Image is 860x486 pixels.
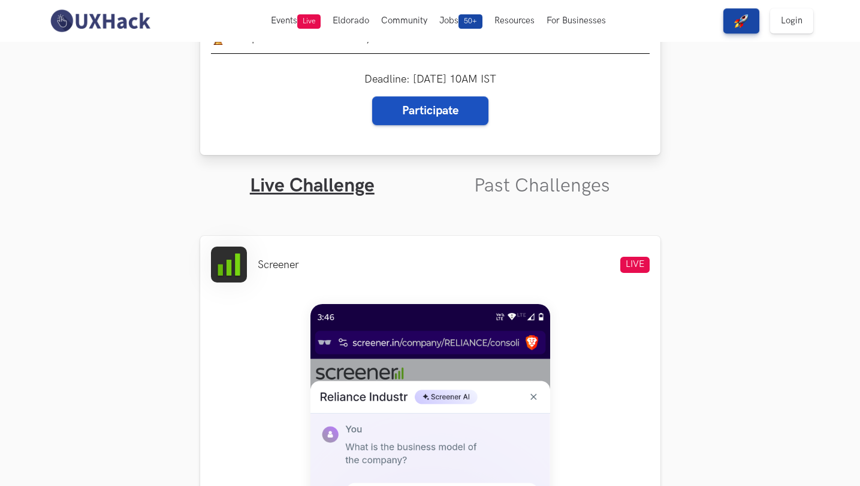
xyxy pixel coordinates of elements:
[770,8,813,34] a: Login
[458,14,482,29] span: 50+
[620,257,650,273] span: LIVE
[47,8,153,34] img: UXHack-logo.png
[258,259,299,271] li: Screener
[297,14,321,29] span: Live
[474,174,610,198] a: Past Challenges
[364,73,496,125] div: Deadline: [DATE] 10AM IST
[734,14,749,28] img: rocket
[250,174,375,198] a: Live Challenge
[372,96,488,125] a: Participate
[200,155,660,198] ul: Tabs Interface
